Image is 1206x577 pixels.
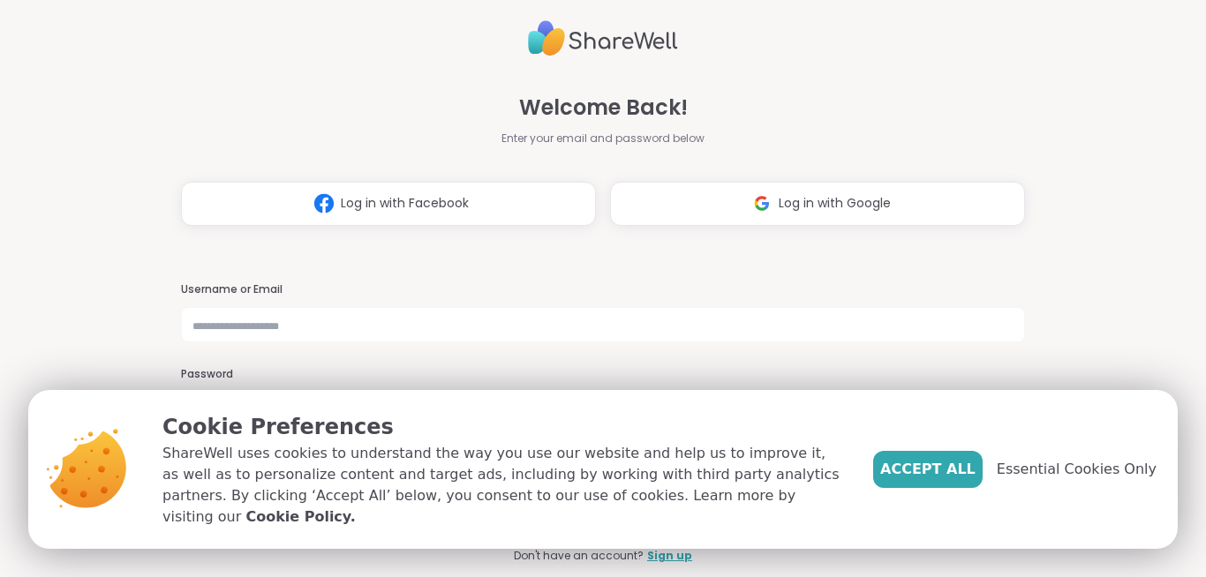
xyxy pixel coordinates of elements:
button: Log in with Facebook [181,182,596,226]
p: Cookie Preferences [162,411,845,443]
a: Sign up [647,548,692,564]
span: Accept All [880,459,976,480]
h3: Password [181,367,1025,382]
a: Cookie Policy. [245,506,355,528]
p: ShareWell uses cookies to understand the way you use our website and help us to improve it, as we... [162,443,845,528]
span: Welcome Back! [519,92,688,124]
button: Log in with Google [610,182,1025,226]
button: Accept All [873,451,983,488]
img: ShareWell Logomark [745,187,779,220]
span: Don't have an account? [514,548,644,564]
span: Enter your email and password below [501,131,705,146]
img: ShareWell Logomark [307,187,341,220]
span: Log in with Facebook [341,194,469,213]
span: Essential Cookies Only [997,459,1157,480]
span: Log in with Google [779,194,891,213]
img: ShareWell Logo [528,13,678,64]
h3: Username or Email [181,282,1025,297]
